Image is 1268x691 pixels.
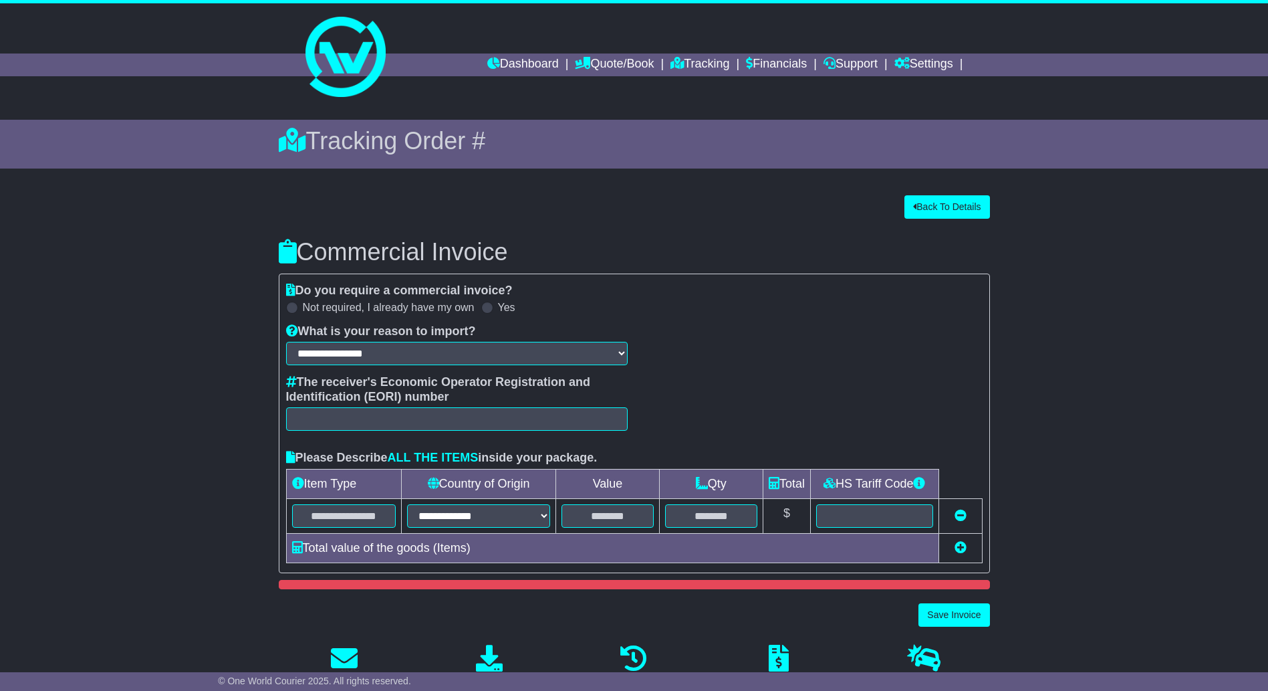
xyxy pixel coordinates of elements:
a: Dashboard [487,54,559,76]
td: Qty [659,469,763,498]
a: Add new item [955,541,967,555]
button: Back To Details [904,195,989,219]
label: Please Describe inside your package. [286,451,598,466]
span: ALL THE ITEMS [388,451,479,464]
label: Yes [498,301,515,314]
h3: Commercial Invoice [279,239,990,266]
button: Save Invoice [918,603,989,627]
td: Total [763,469,810,498]
a: Remove this item [955,509,967,522]
td: $ [763,498,810,533]
label: Do you require a commercial invoice? [286,284,513,298]
span: © One World Courier 2025. All rights reserved. [218,676,411,686]
td: HS Tariff Code [810,469,938,498]
td: Value [556,469,660,498]
a: Settings [894,54,953,76]
div: Total value of the goods ( Items) [285,539,926,557]
label: What is your reason to import? [286,324,476,339]
a: Support [823,54,878,76]
a: Tracking [670,54,729,76]
a: Quote/Book [575,54,654,76]
td: Country of Origin [401,469,555,498]
div: Tracking Order # [279,126,990,155]
a: Financials [746,54,807,76]
label: The receiver's Economic Operator Registration and Identification (EORI) number [286,375,628,404]
td: Item Type [286,469,401,498]
label: Not required, I already have my own [303,301,475,314]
